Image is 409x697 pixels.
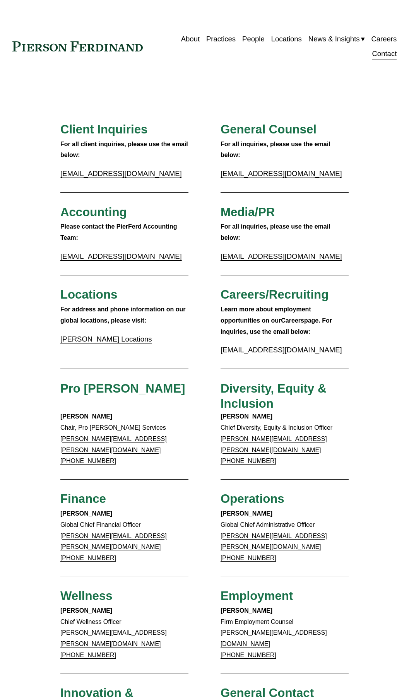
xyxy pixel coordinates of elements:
a: Careers [281,317,304,324]
strong: [PERSON_NAME] [60,607,112,614]
a: Practices [206,32,236,46]
p: Chair, Pro [PERSON_NAME] Services [60,411,188,467]
a: [PHONE_NUMBER] [60,652,116,658]
a: About [181,32,200,46]
strong: For all inquiries, please use the email below: [221,223,332,241]
strong: Please contact the PierFerd Accounting Team: [60,223,179,241]
a: Contact [372,46,397,61]
span: Finance [60,492,106,506]
a: [PERSON_NAME][EMAIL_ADDRESS][DOMAIN_NAME] [221,629,327,647]
a: [EMAIL_ADDRESS][DOMAIN_NAME] [60,252,182,260]
span: News & Insights [308,32,360,45]
p: Global Chief Financial Officer [60,508,188,564]
a: [EMAIL_ADDRESS][DOMAIN_NAME] [60,169,182,178]
a: Locations [271,32,302,46]
strong: For address and phone information on our global locations, please visit: [60,306,187,324]
strong: page. For inquiries, use the email below: [221,317,334,335]
a: People [242,32,265,46]
strong: [PERSON_NAME] [221,413,272,420]
a: Careers [371,32,397,46]
a: [PHONE_NUMBER] [221,458,276,464]
a: [PERSON_NAME] Locations [60,335,152,343]
span: Employment [221,589,293,603]
a: [PHONE_NUMBER] [60,555,116,561]
strong: [PERSON_NAME] [221,607,272,614]
a: [PERSON_NAME][EMAIL_ADDRESS][PERSON_NAME][DOMAIN_NAME] [60,629,167,647]
strong: Learn more about employment opportunities on our [221,306,313,324]
strong: [PERSON_NAME] [60,510,112,517]
span: Media/PR [221,205,275,219]
a: [PHONE_NUMBER] [221,555,276,561]
p: Firm Employment Counsel [221,605,349,661]
a: [PERSON_NAME][EMAIL_ADDRESS][PERSON_NAME][DOMAIN_NAME] [60,533,167,550]
span: Careers/Recruiting [221,288,329,301]
a: [EMAIL_ADDRESS][DOMAIN_NAME] [221,252,342,260]
p: Chief Wellness Officer [60,605,188,661]
span: Operations [221,492,284,506]
span: Diversity, Equity & Inclusion [221,382,330,410]
a: [PHONE_NUMBER] [60,458,116,464]
span: Accounting [60,205,127,219]
span: General Counsel [221,123,317,136]
a: [PHONE_NUMBER] [221,652,276,658]
span: Wellness [60,589,113,603]
a: [PERSON_NAME][EMAIL_ADDRESS][PERSON_NAME][DOMAIN_NAME] [221,533,327,550]
p: Global Chief Administrative Officer [221,508,349,564]
a: [PERSON_NAME][EMAIL_ADDRESS][PERSON_NAME][DOMAIN_NAME] [221,436,327,453]
p: Chief Diversity, Equity & Inclusion Officer [221,411,349,467]
strong: For all inquiries, please use the email below: [221,141,332,159]
a: [EMAIL_ADDRESS][DOMAIN_NAME] [221,346,342,354]
a: [EMAIL_ADDRESS][DOMAIN_NAME] [221,169,342,178]
a: [PERSON_NAME][EMAIL_ADDRESS][PERSON_NAME][DOMAIN_NAME] [60,436,167,453]
strong: For all client inquiries, please use the email below: [60,141,190,159]
a: folder dropdown [308,32,365,46]
strong: [PERSON_NAME] [221,510,272,517]
span: Client Inquiries [60,123,148,136]
span: Pro [PERSON_NAME] [60,382,185,395]
span: Locations [60,288,117,301]
strong: [PERSON_NAME] [60,413,112,420]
